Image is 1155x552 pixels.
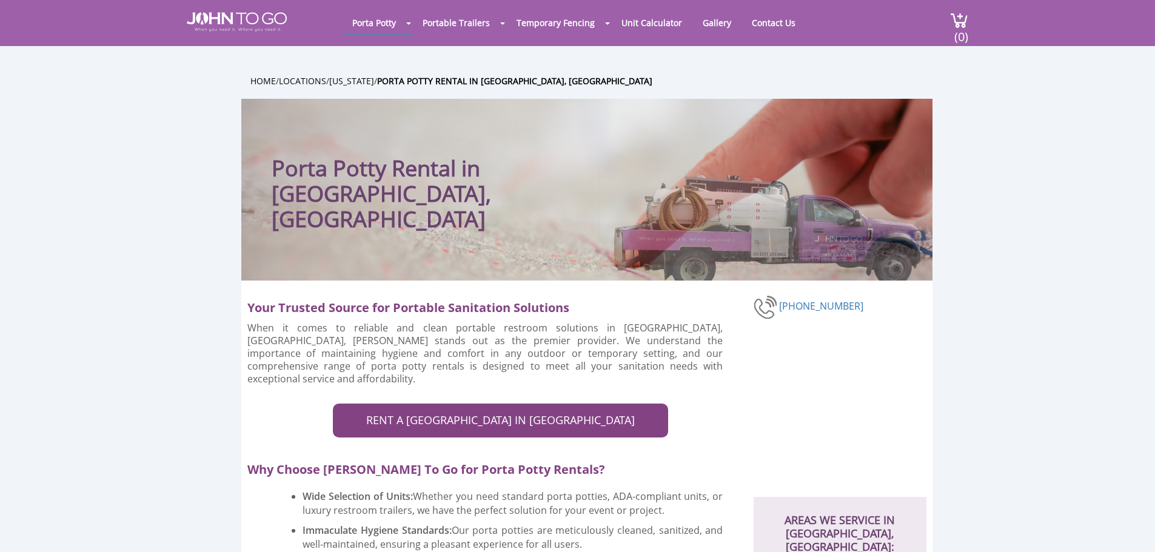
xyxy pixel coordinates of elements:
img: Truck [599,168,926,281]
strong: Immaculate Hygiene Standards: [303,524,451,537]
ul: / / / [250,74,942,88]
strong: Wide Selection of Units: [303,490,413,503]
a: [US_STATE] [329,75,374,87]
a: RENT A [GEOGRAPHIC_DATA] IN [GEOGRAPHIC_DATA] [333,404,668,437]
a: Unit Calculator [612,11,691,35]
li: Whether you need standard porta potties, ADA-compliant units, or luxury restroom trailers, we hav... [303,484,723,517]
h2: Why Choose [PERSON_NAME] To Go for Porta Potty Rentals? [247,456,734,477]
p: When it comes to reliable and clean portable restroom solutions in [GEOGRAPHIC_DATA], [GEOGRAPHIC... [247,322,723,385]
a: Locations [279,75,326,87]
a: Gallery [694,11,740,35]
img: JOHN to go [187,12,287,32]
a: Temporary Fencing [507,11,604,35]
span: (0) [954,19,968,45]
h1: Porta Potty Rental in [GEOGRAPHIC_DATA], [GEOGRAPHIC_DATA] [272,123,663,232]
a: Portable Trailers [413,11,499,35]
a: Contact Us [743,11,805,35]
li: Our porta potties are meticulously cleaned, sanitized, and well-maintained, ensuring a pleasant e... [303,517,723,551]
img: phone-number [754,294,779,321]
a: Porta Potty [343,11,405,35]
a: [PHONE_NUMBER] [779,299,863,313]
a: Home [250,75,276,87]
h2: Your Trusted Source for Portable Sanitation Solutions [247,294,734,316]
img: cart a [950,12,968,28]
a: Porta Potty Rental in [GEOGRAPHIC_DATA], [GEOGRAPHIC_DATA] [377,75,652,87]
